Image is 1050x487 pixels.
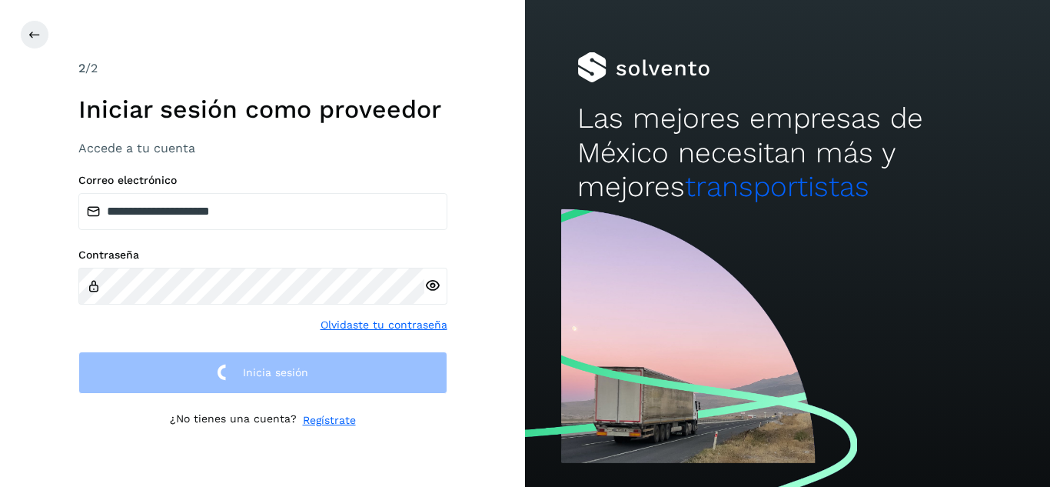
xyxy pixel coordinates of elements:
button: Inicia sesión [78,352,447,394]
a: Regístrate [303,412,356,429]
a: Olvidaste tu contraseña [321,317,447,333]
label: Correo electrónico [78,174,447,187]
span: 2 [78,61,85,75]
h3: Accede a tu cuenta [78,141,447,155]
span: Inicia sesión [243,367,308,378]
span: transportistas [685,170,869,203]
p: ¿No tienes una cuenta? [170,412,297,429]
h1: Iniciar sesión como proveedor [78,95,447,124]
div: /2 [78,59,447,78]
label: Contraseña [78,249,447,262]
h2: Las mejores empresas de México necesitan más y mejores [577,102,997,204]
